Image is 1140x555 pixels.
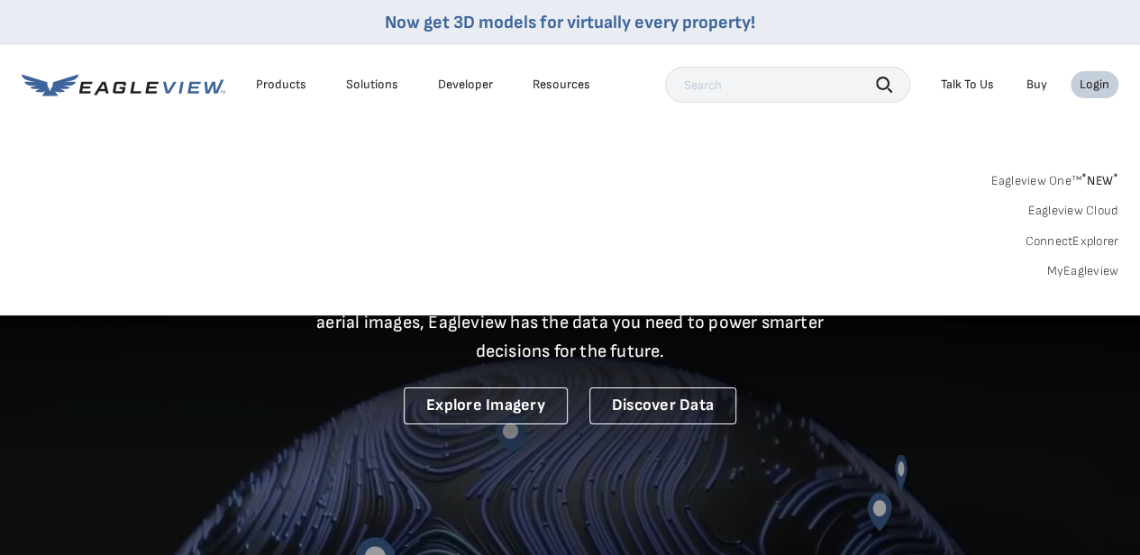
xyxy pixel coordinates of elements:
a: ConnectExplorer [1025,233,1118,250]
div: Solutions [346,77,398,93]
a: Eagleview Cloud [1027,203,1118,219]
div: Login [1080,77,1109,93]
p: A new era starts here. Built on more than 3.5 billion high-resolution aerial images, Eagleview ha... [295,279,846,366]
a: Eagleview One™*NEW* [990,168,1118,188]
div: Products [256,77,306,93]
a: MyEagleview [1046,263,1118,279]
input: Search [665,67,910,103]
a: Buy [1026,77,1047,93]
span: NEW [1081,173,1118,188]
a: Now get 3D models for virtually every property! [385,12,755,33]
div: Talk To Us [941,77,994,93]
a: Explore Imagery [404,387,568,424]
a: Developer [438,77,493,93]
div: Resources [533,77,590,93]
a: Discover Data [589,387,736,424]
